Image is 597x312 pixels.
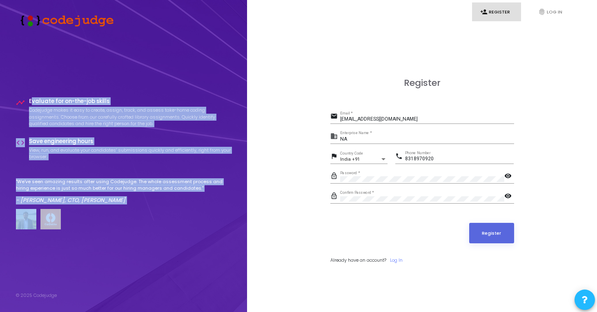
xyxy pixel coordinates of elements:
a: Log In [390,257,403,264]
mat-icon: visibility [504,172,514,182]
img: user image [16,209,36,229]
div: © 2025 Codejudge [16,292,57,299]
h4: Evaluate for on-the-job skills [29,98,232,105]
span: India +91 [340,157,360,162]
mat-icon: lock_outline [330,192,340,202]
input: Enterprise Name [340,137,514,142]
i: fingerprint [538,8,546,16]
mat-icon: business [330,132,340,142]
mat-icon: lock_outline [330,172,340,182]
p: "We've seen amazing results after using Codejudge. The whole assessment process and hiring experi... [16,178,232,192]
i: timeline [16,98,25,107]
em: - [PERSON_NAME], CTO, [PERSON_NAME] [16,196,125,204]
i: person_add [480,8,488,16]
i: code [16,138,25,147]
input: Email [340,117,514,122]
a: person_addRegister [472,2,521,22]
span: Already have an account? [330,257,386,263]
h3: Register [330,78,514,88]
mat-icon: email [330,112,340,122]
input: Phone Number [405,156,514,162]
mat-icon: visibility [504,192,514,202]
button: Register [469,223,514,243]
p: Codejudge makes it easy to create, assign, track, and assess take-home coding assignments. Choose... [29,107,232,127]
a: fingerprintLog In [530,2,579,22]
mat-icon: flag [330,152,340,162]
img: company-logo [40,209,61,229]
h4: Save engineering hours [29,138,232,145]
p: View, run, and evaluate your candidates’ submissions quickly and efficiently, right from your bro... [29,147,232,160]
mat-icon: phone [395,152,405,162]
